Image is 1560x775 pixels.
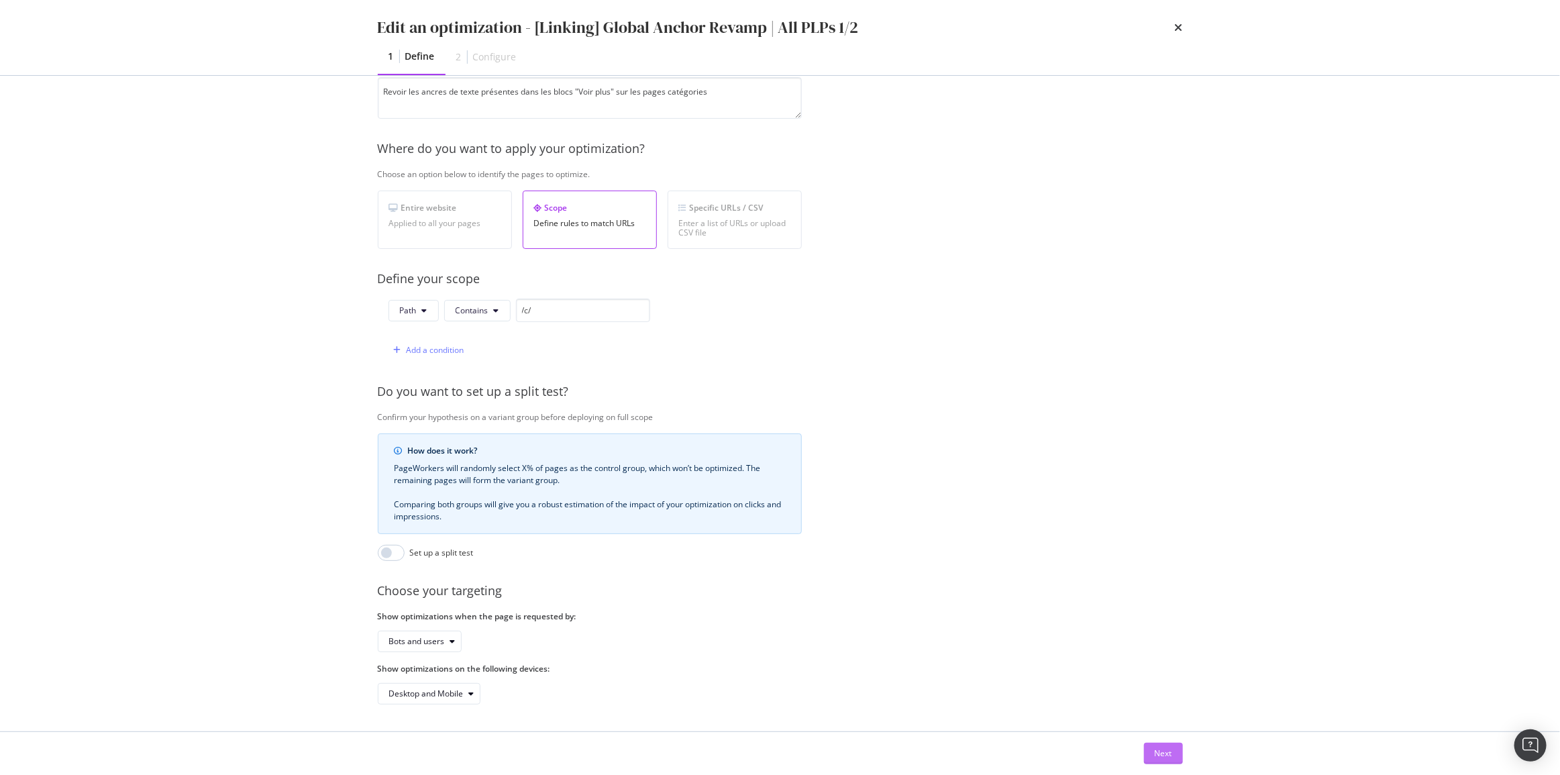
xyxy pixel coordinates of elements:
div: Confirm your hypothesis on a variant group before deploying on full scope [378,411,1249,423]
div: Edit an optimization - [Linking] Global Anchor Revamp | All PLPs 1/2 [378,16,859,39]
button: Desktop and Mobile [378,683,480,705]
button: Next [1144,743,1183,764]
div: Where do you want to apply your optimization? [378,140,1249,158]
div: Choose an option below to identify the pages to optimize. [378,168,1249,180]
div: Bots and users [389,637,445,645]
div: Entire website [389,202,501,213]
textarea: Revoir les ancres de texte présentes dans les blocs "Voir plus" sur les pages catégories [378,77,802,119]
div: Define [405,50,435,63]
div: Define your scope [378,270,1249,288]
label: Show optimizations on the following devices: [378,663,802,674]
div: Open Intercom Messenger [1514,729,1547,762]
div: Do you want to set up a split test? [378,383,1249,401]
span: Path [400,305,417,316]
button: Contains [444,300,511,321]
div: Desktop and Mobile [389,690,464,698]
div: Choose your targeting [378,582,1249,600]
button: Path [388,300,439,321]
div: Define rules to match URLs [534,219,645,228]
div: Add a condition [407,344,464,356]
div: 2 [456,50,462,64]
div: Configure [473,50,517,64]
div: Applied to all your pages [389,219,501,228]
span: Contains [456,305,488,316]
div: PageWorkers will randomly select X% of pages as the control group, which won’t be optimized. The ... [395,462,785,523]
div: info banner [378,433,802,534]
div: 1 [388,50,394,63]
div: times [1175,16,1183,39]
label: Show optimizations when the page is requested by: [378,611,802,622]
button: Bots and users [378,631,462,652]
div: Scope [534,202,645,213]
div: Enter a list of URLs or upload CSV file [679,219,790,238]
div: Specific URLs / CSV [679,202,790,213]
div: Set up a split test [410,547,474,558]
button: Add a condition [388,340,464,361]
div: Next [1155,747,1172,759]
div: How does it work? [408,445,785,457]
